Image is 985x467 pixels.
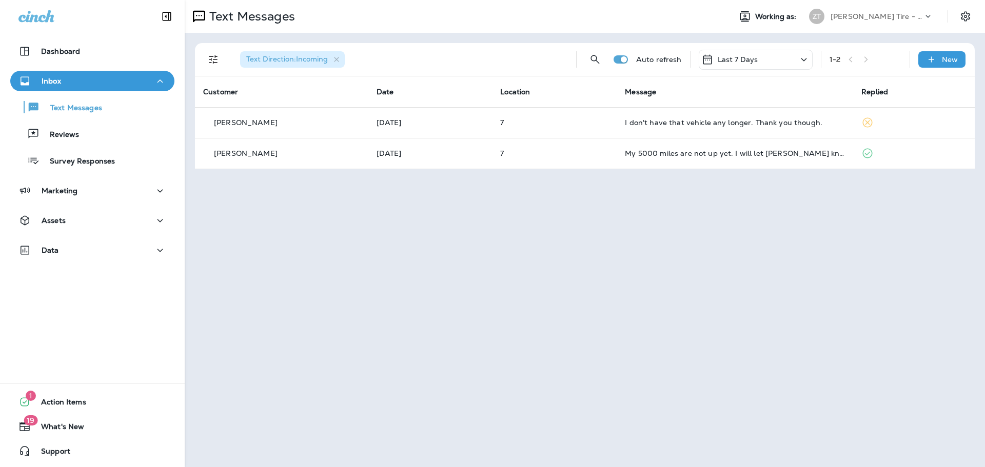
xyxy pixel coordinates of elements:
[10,71,174,91] button: Inbox
[956,7,975,26] button: Settings
[718,55,758,64] p: Last 7 Days
[40,130,79,140] p: Reviews
[377,118,484,127] p: Aug 24, 2025 10:05 AM
[500,118,504,127] span: 7
[861,87,888,96] span: Replied
[10,96,174,118] button: Text Messages
[40,157,115,167] p: Survey Responses
[40,104,102,113] p: Text Messages
[24,415,37,425] span: 19
[214,149,278,157] p: [PERSON_NAME]
[10,180,174,201] button: Marketing
[26,391,36,401] span: 1
[10,240,174,260] button: Data
[42,246,59,254] p: Data
[41,47,80,55] p: Dashboard
[10,441,174,461] button: Support
[42,77,61,85] p: Inbox
[10,416,174,437] button: 19What's New
[31,422,84,435] span: What's New
[377,87,394,96] span: Date
[42,187,77,195] p: Marketing
[31,447,70,459] span: Support
[10,150,174,171] button: Survey Responses
[585,49,605,70] button: Search Messages
[10,41,174,62] button: Dashboard
[625,118,845,127] div: I don't have that vehicle any longer. Thank you though.
[625,87,656,96] span: Message
[152,6,181,27] button: Collapse Sidebar
[205,9,295,24] p: Text Messages
[240,51,345,68] div: Text Direction:Incoming
[636,55,682,64] p: Auto refresh
[203,49,224,70] button: Filters
[500,149,504,158] span: 7
[377,149,484,157] p: Aug 21, 2025 11:25 AM
[831,12,923,21] p: [PERSON_NAME] Tire - Green
[942,55,958,64] p: New
[42,216,66,225] p: Assets
[500,87,530,96] span: Location
[10,392,174,412] button: 1Action Items
[214,118,278,127] p: [PERSON_NAME]
[830,55,840,64] div: 1 - 2
[755,12,799,21] span: Working as:
[31,398,86,410] span: Action Items
[10,123,174,145] button: Reviews
[809,9,824,24] div: ZT
[203,87,238,96] span: Customer
[10,210,174,231] button: Assets
[625,149,845,157] div: My 5000 miles are not up yet. I will let Neal know when it is time. Thank You
[246,54,328,64] span: Text Direction : Incoming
